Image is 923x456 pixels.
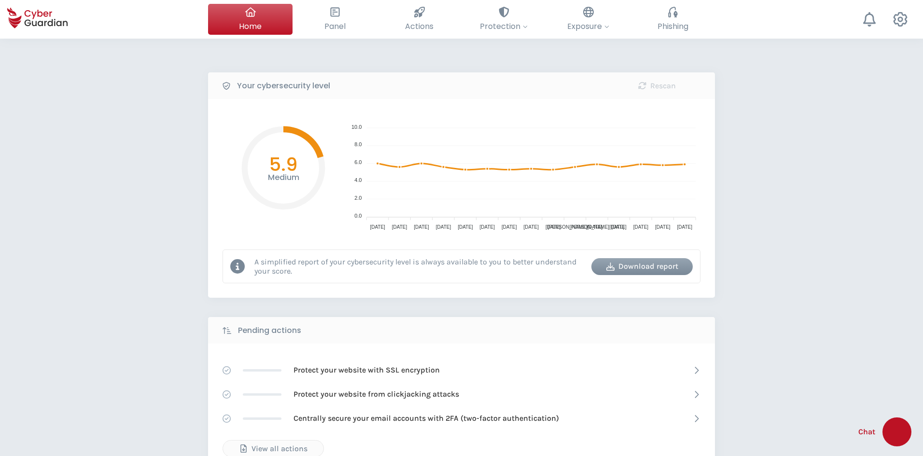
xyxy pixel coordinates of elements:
[591,258,693,275] button: Download report
[354,141,362,147] tspan: 8.0
[414,224,429,230] tspan: [DATE]
[377,4,461,35] button: Actions
[324,20,346,32] span: Panel
[351,124,362,130] tspan: 10.0
[238,325,301,336] b: Pending actions
[657,20,688,32] span: Phishing
[239,20,262,32] span: Home
[293,4,377,35] button: Panel
[547,224,602,230] tspan: [PERSON_NAME][DATE]
[237,80,330,92] b: Your cybersecurity level
[523,224,539,230] tspan: [DATE]
[354,159,362,165] tspan: 6.0
[480,20,528,32] span: Protection
[458,224,473,230] tspan: [DATE]
[882,417,913,446] iframe: chat widget
[570,224,625,230] tspan: [PERSON_NAME][DATE]
[354,213,362,219] tspan: 0.0
[677,224,693,230] tspan: [DATE]
[567,20,609,32] span: Exposure
[611,224,627,230] tspan: [DATE]
[254,257,584,276] p: A simplified report of your cybersecurity level is always available to you to better understand y...
[294,389,459,400] p: Protect your website from clickjacking attacks
[599,261,685,272] div: Download report
[858,426,875,438] span: Chat
[655,224,671,230] tspan: [DATE]
[502,224,517,230] tspan: [DATE]
[294,413,559,424] p: Centrally secure your email accounts with 2FA (two-factor authentication)
[370,224,385,230] tspan: [DATE]
[354,195,362,201] tspan: 2.0
[436,224,451,230] tspan: [DATE]
[354,177,362,183] tspan: 4.0
[633,224,649,230] tspan: [DATE]
[461,4,546,35] button: Protection
[630,4,715,35] button: Phishing
[405,20,434,32] span: Actions
[208,4,293,35] button: Home
[606,77,708,94] button: Rescan
[480,224,495,230] tspan: [DATE]
[294,365,440,375] p: Protect your website with SSL encryption
[545,224,561,230] tspan: [DATE]
[392,224,407,230] tspan: [DATE]
[546,4,630,35] button: Exposure
[614,80,700,92] div: Rescan
[230,443,316,455] div: View all actions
